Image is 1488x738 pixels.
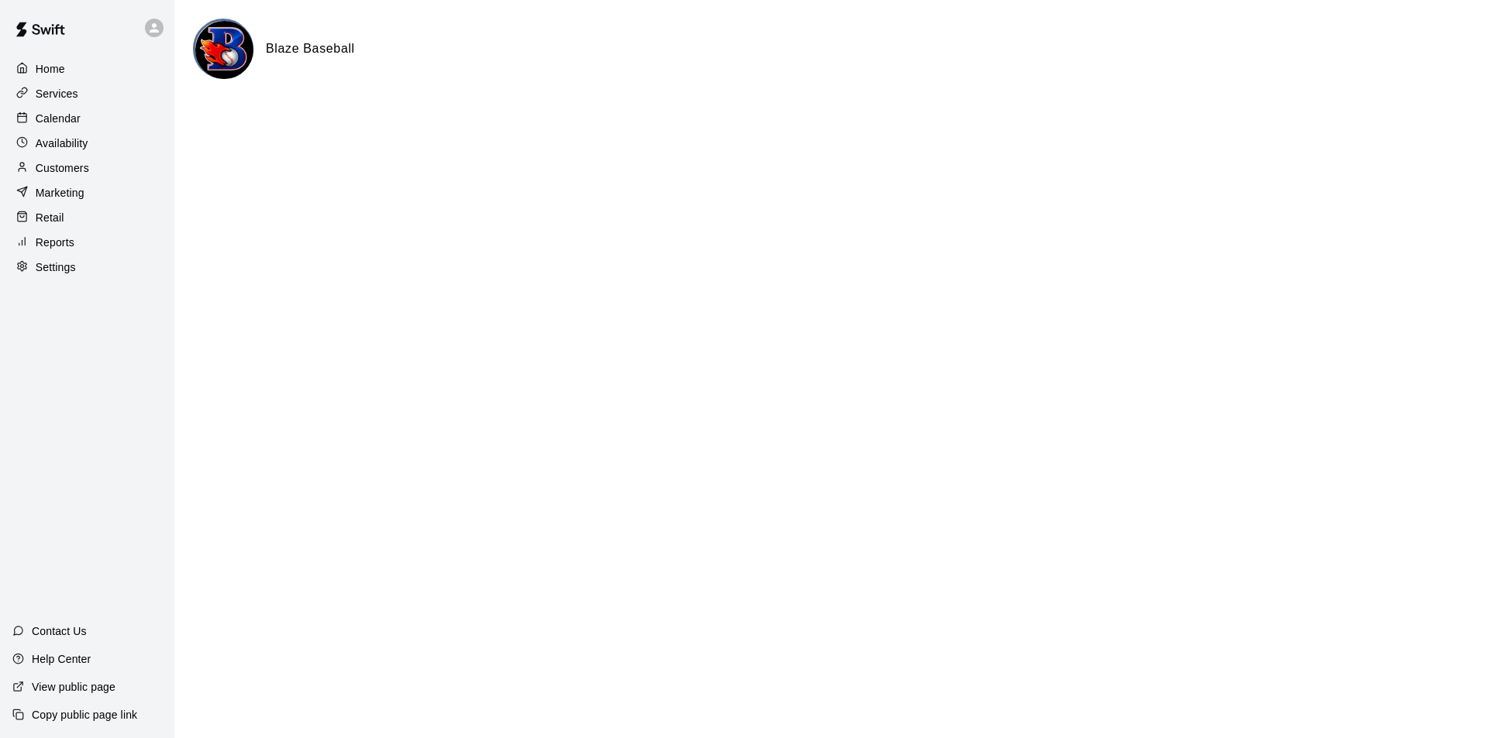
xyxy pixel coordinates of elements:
[36,259,76,275] p: Settings
[12,256,162,279] a: Settings
[12,132,162,155] a: Availability
[36,61,65,77] p: Home
[36,210,64,225] p: Retail
[12,206,162,229] a: Retail
[266,39,355,59] h6: Blaze Baseball
[32,679,115,695] p: View public page
[12,107,162,130] a: Calendar
[36,86,78,101] p: Services
[36,111,81,126] p: Calendar
[36,235,74,250] p: Reports
[32,707,137,723] p: Copy public page link
[12,231,162,254] a: Reports
[32,651,91,667] p: Help Center
[12,181,162,204] a: Marketing
[36,160,89,176] p: Customers
[32,623,87,639] p: Contact Us
[12,156,162,180] a: Customers
[36,136,88,151] p: Availability
[12,57,162,81] a: Home
[36,185,84,201] p: Marketing
[195,21,253,79] img: Blaze Baseball logo
[12,82,162,105] a: Services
